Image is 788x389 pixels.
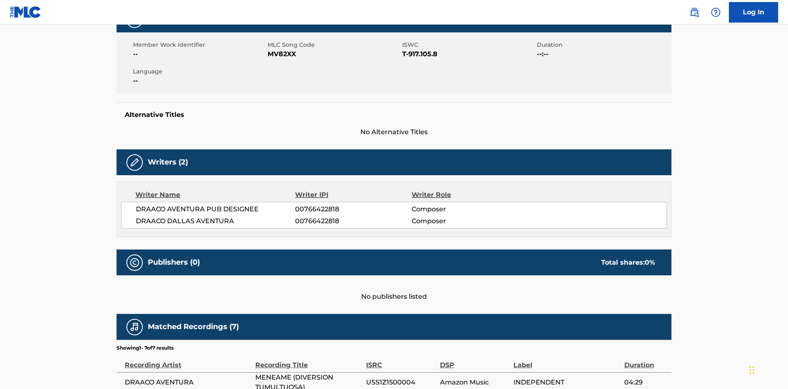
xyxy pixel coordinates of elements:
[130,258,140,268] img: Publishers
[133,67,266,76] span: Language
[747,350,788,389] iframe: Chat Widget
[624,378,667,387] span: 04:29
[729,2,778,23] a: Log In
[440,378,509,387] span: Amazon Music
[412,216,518,226] span: Composer
[130,322,140,332] img: Matched Recordings
[402,49,535,59] span: T-917.105.8
[130,158,140,167] img: Writers
[125,111,663,119] h5: Alternative Titles
[708,4,724,21] div: Help
[711,7,721,17] img: help
[412,190,518,200] div: Writer Role
[136,216,295,226] span: DRAACO DALLAS AVENTURA
[402,41,535,49] span: ISWC
[295,204,412,214] span: 00766422818
[133,76,266,86] span: --
[513,378,620,387] span: INDEPENDENT
[148,158,188,167] h5: Writers (2)
[366,352,436,370] div: ISRC
[645,259,655,266] span: 0 %
[133,41,266,49] span: Member Work Identifier
[601,258,655,268] div: Total shares:
[117,127,671,137] span: No Alternative Titles
[148,258,200,267] h5: Publishers (0)
[125,352,251,370] div: Recording Artist
[117,275,671,302] div: No publishers listed
[624,352,667,370] div: Duration
[10,6,41,18] img: MLC Logo
[412,204,518,214] span: Composer
[686,4,703,21] a: Public Search
[295,216,412,226] span: 00766422818
[268,41,400,49] span: MLC Song Code
[440,352,509,370] div: DSP
[255,352,362,370] div: Recording Title
[117,344,174,352] p: Showing 1 - 7 of 7 results
[513,352,620,370] div: Label
[689,7,699,17] img: search
[268,49,400,59] span: MV82XX
[537,49,669,59] span: --:--
[133,49,266,59] span: --
[125,378,251,387] span: DRAACO AVENTURA
[295,190,412,200] div: Writer IPI
[135,190,295,200] div: Writer Name
[537,41,669,49] span: Duration
[366,378,436,387] span: USS1Z1500004
[749,358,754,382] div: Drag
[148,322,239,332] h5: Matched Recordings (7)
[136,204,295,214] span: DRAACO AVENTURA PUB DESIGNEE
